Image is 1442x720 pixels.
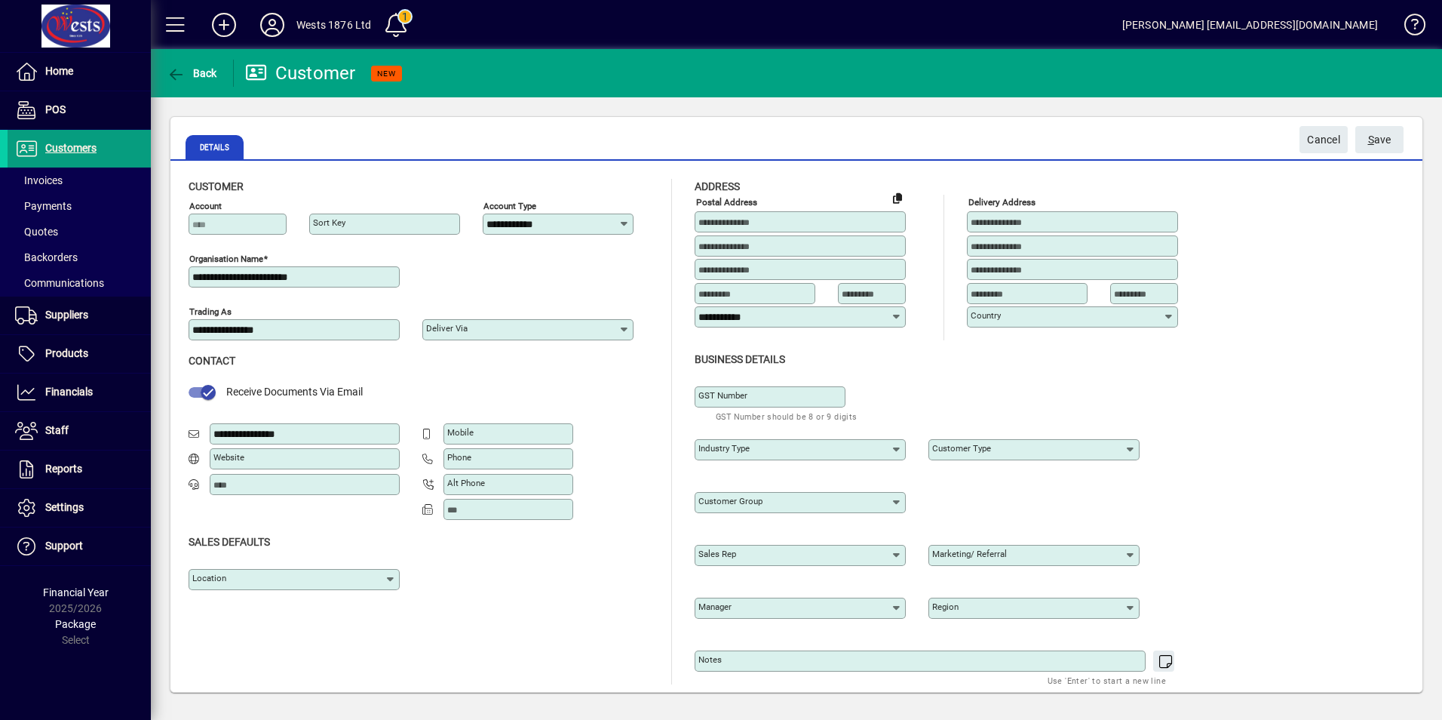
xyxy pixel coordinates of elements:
[8,489,151,527] a: Settings
[200,11,248,38] button: Add
[1368,134,1374,146] span: S
[45,540,83,552] span: Support
[15,251,78,263] span: Backorders
[163,60,221,87] button: Back
[695,353,785,365] span: Business details
[932,443,991,454] mat-label: Customer type
[43,586,109,598] span: Financial Year
[189,536,270,548] span: Sales defaults
[885,186,910,210] button: Copy to Delivery address
[932,602,959,612] mat-label: Region
[447,427,474,438] mat-label: Mobile
[45,309,88,321] span: Suppliers
[245,61,356,85] div: Customer
[151,60,234,87] app-page-header-button: Back
[192,573,226,583] mat-label: Location
[8,91,151,129] a: POS
[8,270,151,296] a: Communications
[698,443,750,454] mat-label: Industry type
[695,180,740,192] span: Address
[189,201,222,211] mat-label: Account
[45,103,66,115] span: POS
[426,323,468,334] mat-label: Deliver via
[8,335,151,373] a: Products
[698,549,736,559] mat-label: Sales rep
[8,528,151,565] a: Support
[447,452,471,463] mat-label: Phone
[45,65,73,77] span: Home
[15,174,63,186] span: Invoices
[932,549,1007,559] mat-label: Marketing/ Referral
[1393,3,1423,52] a: Knowledge Base
[45,347,88,359] span: Products
[698,496,762,506] mat-label: Customer group
[45,142,97,154] span: Customers
[8,53,151,91] a: Home
[189,254,263,264] mat-label: Organisation name
[55,618,96,630] span: Package
[1299,126,1348,153] button: Cancel
[1368,128,1391,152] span: ave
[716,408,858,425] mat-hint: GST Number should be 8 or 9 digits
[45,386,93,398] span: Financials
[8,374,151,411] a: Financials
[1122,13,1378,37] div: [PERSON_NAME] [EMAIL_ADDRESS][DOMAIN_NAME]
[971,310,1001,321] mat-label: Country
[15,226,58,238] span: Quotes
[8,412,151,450] a: Staff
[377,69,396,78] span: NEW
[15,200,72,212] span: Payments
[167,67,217,79] span: Back
[8,245,151,270] a: Backorders
[698,602,732,612] mat-label: Manager
[447,478,485,488] mat-label: Alt Phone
[8,451,151,488] a: Reports
[1048,672,1166,689] mat-hint: Use 'Enter' to start a new line
[45,424,69,436] span: Staff
[698,654,722,665] mat-label: Notes
[483,201,536,211] mat-label: Account Type
[15,277,104,289] span: Communications
[189,355,235,367] span: Contact
[248,11,296,38] button: Profile
[1307,128,1340,152] span: Cancel
[313,217,345,228] mat-label: Sort key
[45,463,82,475] span: Reports
[8,219,151,245] a: Quotes
[8,193,151,219] a: Payments
[8,297,151,334] a: Suppliers
[189,180,244,192] span: Customer
[8,168,151,193] a: Invoices
[1355,126,1404,153] button: Save
[186,135,244,159] span: Details
[213,452,244,463] mat-label: Website
[45,501,84,513] span: Settings
[296,13,371,37] div: Wests 1876 Ltd
[698,390,747,401] mat-label: GST Number
[226,386,363,398] span: Receive Documents Via Email
[189,306,232,317] mat-label: Trading as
